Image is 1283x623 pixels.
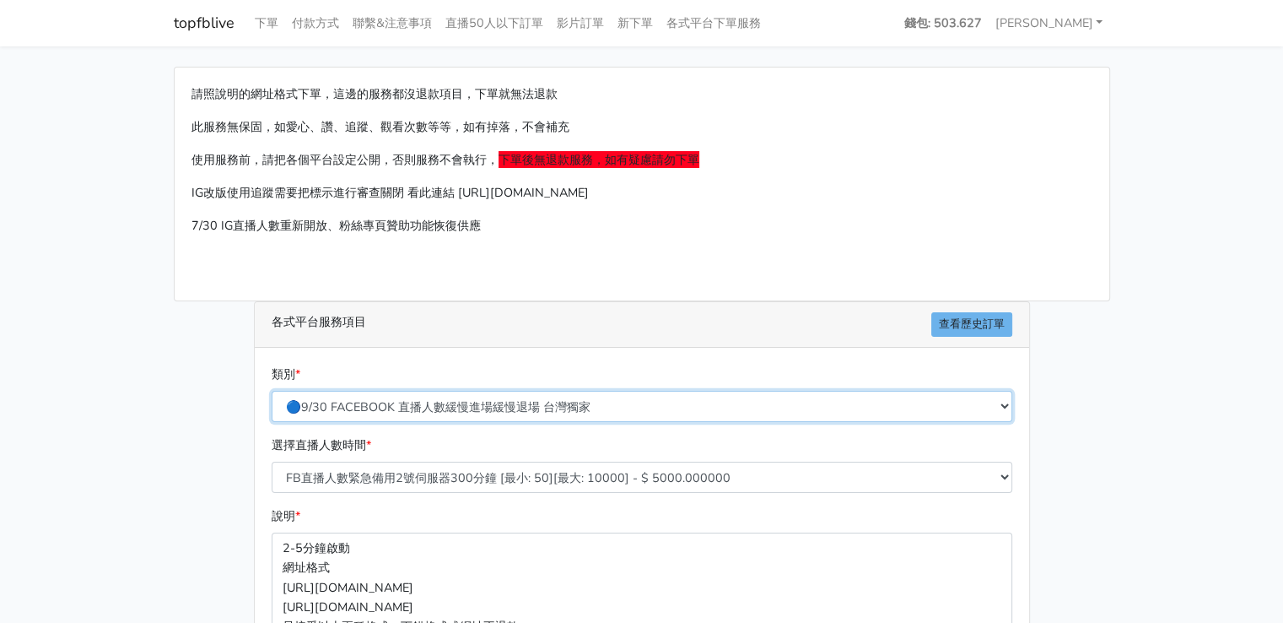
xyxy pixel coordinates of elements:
[272,365,300,384] label: 類別
[255,302,1029,348] div: 各式平台服務項目
[191,84,1092,104] p: 請照說明的網址格式下單，這邊的服務都沒退款項目，下單就無法退款
[904,14,982,31] strong: 錢包: 503.627
[989,7,1110,40] a: [PERSON_NAME]
[660,7,768,40] a: 各式平台下單服務
[550,7,611,40] a: 影片訂單
[285,7,346,40] a: 付款方式
[611,7,660,40] a: 新下單
[174,7,234,40] a: topfblive
[499,151,699,168] span: 下單後無退款服務，如有疑慮請勿下單
[191,183,1092,203] p: IG改版使用追蹤需要把標示進行審查關閉 看此連結 [URL][DOMAIN_NAME]
[346,7,439,40] a: 聯繫&注意事項
[931,312,1012,337] a: 查看歷史訂單
[272,436,371,455] label: 選擇直播人數時間
[898,7,989,40] a: 錢包: 503.627
[248,7,285,40] a: 下單
[191,117,1092,137] p: 此服務無保固，如愛心、讚、追蹤、觀看次數等等，如有掉落，不會補充
[191,150,1092,170] p: 使用服務前，請把各個平台設定公開，否則服務不會執行，
[272,507,300,526] label: 說明
[439,7,550,40] a: 直播50人以下訂單
[191,216,1092,236] p: 7/30 IG直播人數重新開放、粉絲專頁贊助功能恢復供應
